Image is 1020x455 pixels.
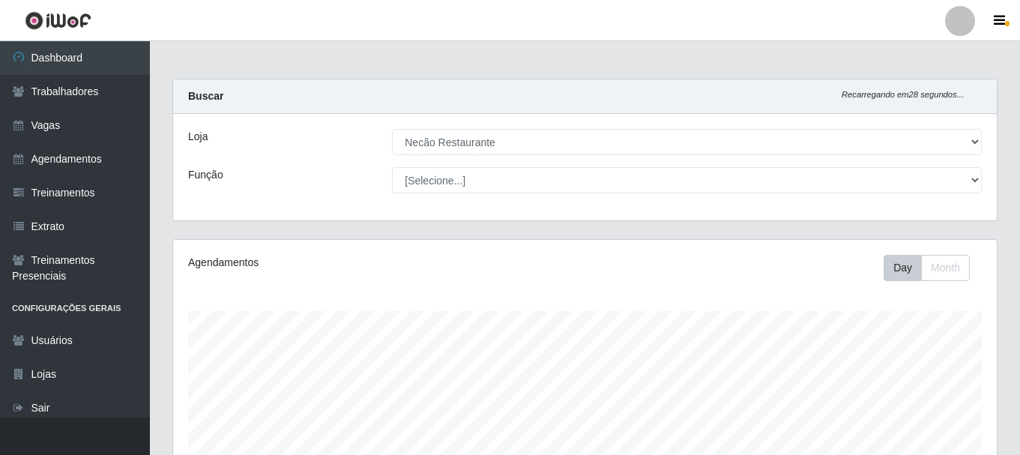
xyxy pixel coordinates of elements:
[884,255,982,281] div: Toolbar with button groups
[25,11,91,30] img: CoreUI Logo
[188,167,223,183] label: Função
[188,129,208,145] label: Loja
[188,255,506,271] div: Agendamentos
[188,90,223,102] strong: Buscar
[884,255,970,281] div: First group
[842,90,964,99] i: Recarregando em 28 segundos...
[884,255,922,281] button: Day
[921,255,970,281] button: Month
